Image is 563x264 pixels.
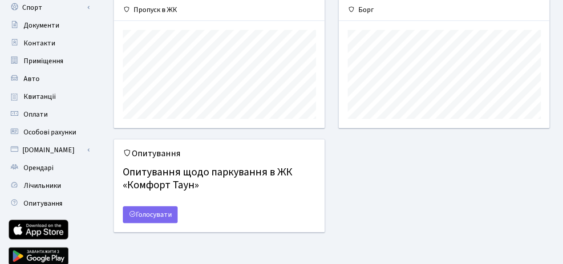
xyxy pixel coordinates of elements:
a: Контакти [4,34,93,52]
a: Особові рахунки [4,123,93,141]
a: Квитанції [4,88,93,106]
a: Голосувати [123,206,178,223]
span: Авто [24,74,40,84]
a: Приміщення [4,52,93,70]
span: Контакти [24,38,55,48]
h4: Опитування щодо паркування в ЖК «Комфорт Таун» [123,162,316,195]
a: Авто [4,70,93,88]
span: Опитування [24,199,62,208]
a: Опитування [4,195,93,212]
span: Квитанції [24,92,56,102]
h5: Опитування [123,148,316,159]
span: Приміщення [24,56,63,66]
a: Документи [4,16,93,34]
span: Лічильники [24,181,61,191]
span: Особові рахунки [24,127,76,137]
a: Лічильники [4,177,93,195]
span: Орендарі [24,163,53,173]
a: [DOMAIN_NAME] [4,141,93,159]
a: Орендарі [4,159,93,177]
span: Оплати [24,110,48,119]
a: Оплати [4,106,93,123]
span: Документи [24,20,59,30]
